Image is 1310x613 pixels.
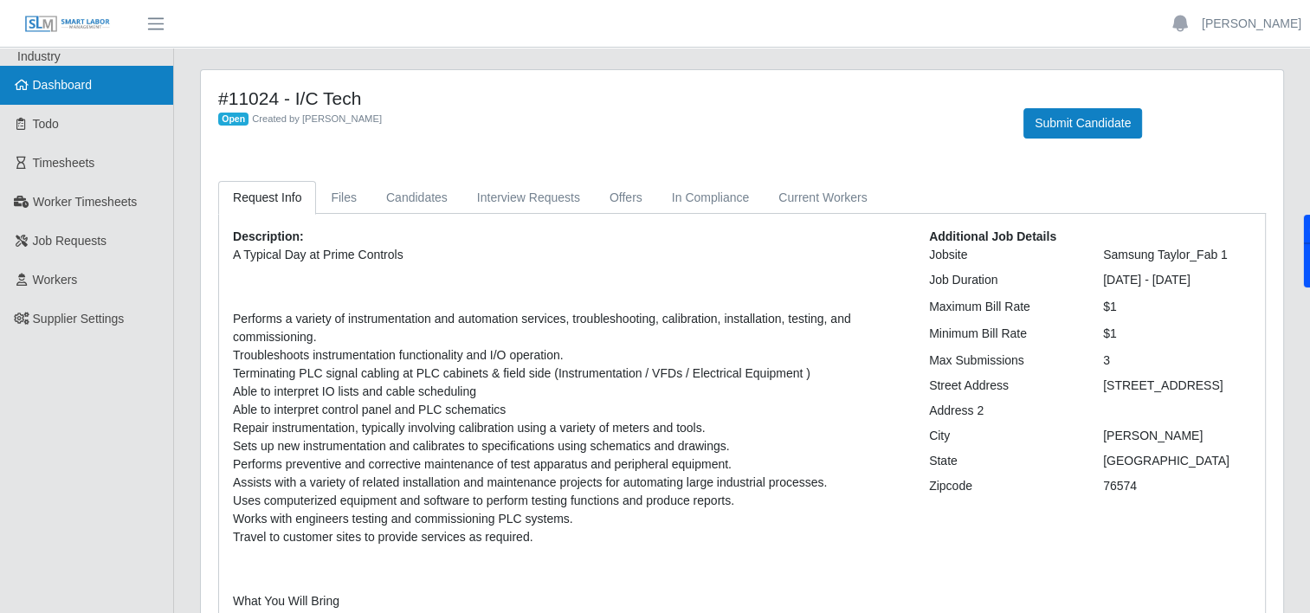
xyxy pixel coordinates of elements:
[1090,452,1264,470] div: [GEOGRAPHIC_DATA]
[33,78,93,92] span: Dashboard
[218,113,248,126] span: Open
[33,195,137,209] span: Worker Timesheets
[316,181,371,215] a: Files
[218,181,316,215] a: Request Info
[1090,298,1264,316] div: $1
[233,246,903,264] p: A Typical Day at Prime Controls
[233,474,903,492] li: Assists with a variety of related installation and maintenance projects for automating large indu...
[233,365,903,383] li: Terminating PLC signal cabling at PLC cabinets & field side (Instrumentation / VFDs / Electrical ...
[233,419,903,437] li: Repair instrumentation, typically involving calibration using a variety of meters and tools.
[916,298,1090,316] div: Maximum Bill Rate
[916,325,1090,343] div: Minimum Bill Rate
[252,113,382,124] span: Created by [PERSON_NAME]
[233,455,903,474] li: Performs preventive and corrective maintenance of test apparatus and peripheral equipment.
[595,181,657,215] a: Offers
[916,271,1090,289] div: Job Duration
[1202,15,1301,33] a: [PERSON_NAME]
[233,592,903,610] p: What You Will Bring
[33,312,125,326] span: Supplier Settings
[233,401,903,419] li: Able to interpret control panel and PLC schematics
[233,383,903,401] li: Able to interpret IO lists and cable scheduling
[1023,108,1142,139] button: Submit Candidate
[1090,477,1264,495] div: 76574
[33,234,107,248] span: Job Requests
[233,229,304,243] b: Description:
[1090,325,1264,343] div: $1
[916,427,1090,445] div: City
[233,310,903,346] li: Performs a variety of instrumentation and automation services, troubleshooting, calibration, inst...
[1090,377,1264,395] div: [STREET_ADDRESS]
[33,156,95,170] span: Timesheets
[233,437,903,455] li: Sets up new instrumentation and calibrates to specifications using schematics and drawings.
[1090,246,1264,264] div: Samsung Taylor_Fab 1
[233,528,903,546] li: Travel to customer sites to provide services as required.
[233,510,903,528] li: Works with engineers testing and commissioning PLC systems.
[916,402,1090,420] div: Address 2
[233,492,903,510] li: Uses computerized equipment and software to perform testing functions and produce reports.
[764,181,881,215] a: Current Workers
[916,452,1090,470] div: State
[1090,271,1264,289] div: [DATE] - [DATE]
[17,49,61,63] span: Industry
[462,181,595,215] a: Interview Requests
[24,15,111,34] img: SLM Logo
[916,246,1090,264] div: Jobsite
[916,352,1090,370] div: Max Submissions
[33,273,78,287] span: Workers
[233,346,903,365] li: Troubleshoots instrumentation functionality and I/O operation.
[371,181,462,215] a: Candidates
[929,229,1056,243] b: Additional Job Details
[33,117,59,131] span: Todo
[1090,352,1264,370] div: 3
[657,181,765,215] a: In Compliance
[1090,427,1264,445] div: [PERSON_NAME]
[916,377,1090,395] div: Street Address
[218,87,997,109] h4: #11024 - I/C Tech
[916,477,1090,495] div: Zipcode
